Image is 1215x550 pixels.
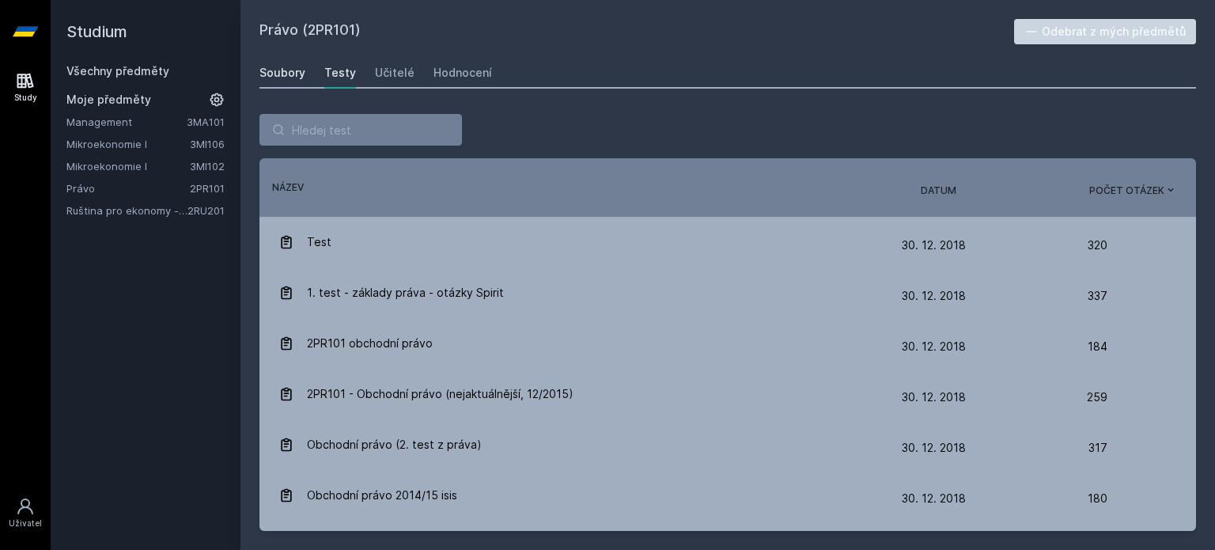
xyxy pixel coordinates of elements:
span: 30. 12. 2018 [902,491,966,505]
span: Obchodní právo 2014/15 isis [307,480,457,511]
div: Soubory [259,65,305,81]
span: Moje předměty [66,92,151,108]
a: 2PR101 obchodní právo 30. 12. 2018 184 [259,318,1196,369]
a: Všechny předměty [66,64,169,78]
h2: Právo (2PR101) [259,19,1014,44]
a: 3MI102 [190,160,225,173]
a: 1. test - základy práva - otázky Spirit 30. 12. 2018 337 [259,267,1196,318]
button: Datum [921,184,956,198]
span: Test [307,226,331,258]
span: 30. 12. 2018 [902,390,966,404]
div: Testy [324,65,356,81]
span: 30. 12. 2018 [902,289,966,302]
input: Hledej test [259,114,462,146]
a: 2PR101 - Obchodní právo (nejaktuálnější, 12/2015) 30. 12. 2018 259 [259,369,1196,419]
a: Uživatel [3,489,47,537]
a: Hodnocení [433,57,492,89]
a: Study [3,63,47,112]
a: Mikroekonomie I [66,158,190,174]
a: Obchodní právo (2. test z práva) 30. 12. 2018 317 [259,419,1196,470]
span: 30. 12. 2018 [902,238,966,252]
a: 2RU201 [187,204,225,217]
a: Ruština pro ekonomy - pokročilá úroveň 1 (B2) [66,203,187,218]
span: 180 [1088,483,1107,514]
a: 3MA101 [187,116,225,128]
span: 184 [1088,331,1107,362]
a: 2PR101 [190,182,225,195]
span: 1. test - základy práva - otázky Spirit [307,277,504,309]
a: Test 30. 12. 2018 320 [259,217,1196,267]
a: Právo [66,180,190,196]
a: Management [66,114,187,130]
div: Hodnocení [433,65,492,81]
a: 3MI106 [190,138,225,150]
span: 30. 12. 2018 [902,339,966,353]
a: Mikroekonomie I [66,136,190,152]
a: Soubory [259,57,305,89]
span: 2PR101 obchodní právo [307,328,433,359]
a: Obchodní právo 2014/15 isis 30. 12. 2018 180 [259,470,1196,521]
span: 2PR101 - Obchodní právo (nejaktuálnější, 12/2015) [307,378,573,410]
span: 30. 12. 2018 [902,441,966,454]
button: Odebrat z mých předmětů [1014,19,1197,44]
div: Uživatel [9,518,42,529]
div: Study [14,92,37,104]
a: Učitelé [375,57,414,89]
button: Název [272,180,304,195]
span: 317 [1088,432,1107,464]
span: 259 [1087,381,1107,413]
a: Testy [324,57,356,89]
button: Počet otázek [1089,184,1177,198]
span: 337 [1088,280,1107,312]
span: Počet otázek [1089,184,1164,198]
span: 320 [1088,229,1107,261]
span: Obchodní právo (2. test z práva) [307,429,482,461]
div: Učitelé [375,65,414,81]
